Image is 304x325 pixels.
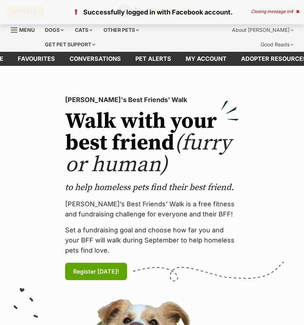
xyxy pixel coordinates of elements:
p: to help homeless pets find their best friend. [65,182,239,193]
div: Cats [70,23,97,37]
a: conversations [62,52,128,66]
div: Get pet support [40,37,100,52]
h2: Walk with your best friend [65,111,239,176]
div: Other pets [98,23,144,37]
a: Menu [11,23,40,36]
span: (furry or human) [65,130,231,178]
p: [PERSON_NAME]'s Best Friends' Walk [65,95,239,105]
span: Menu [19,27,35,33]
div: About [PERSON_NAME] [227,23,299,37]
a: Pet alerts [128,52,178,66]
p: [PERSON_NAME]’s Best Friends' Walk is a free fitness and fundraising challenge for everyone and t... [65,199,239,219]
p: Set a fundraising goal and choose how far you and your BFF will walk during September to help hom... [65,225,239,256]
span: Register [DATE]! [73,267,119,276]
div: Dogs [40,23,69,37]
div: Good Reads [256,37,299,52]
a: My account [178,52,234,66]
a: Register [DATE]! [65,263,127,280]
a: Favourites [10,52,62,66]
